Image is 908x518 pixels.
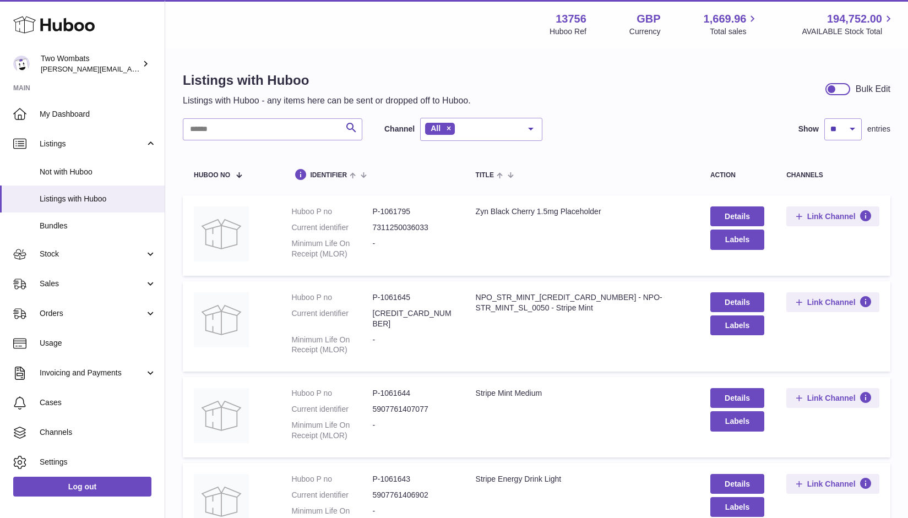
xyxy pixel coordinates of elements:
[41,53,140,74] div: Two Wombats
[40,139,145,149] span: Listings
[40,167,156,177] span: Not with Huboo
[476,206,688,217] div: Zyn Black Cherry 1.5mg Placeholder
[291,222,372,233] dt: Current identifier
[194,172,230,179] span: Huboo no
[476,292,688,313] div: NPO_STR_MINT_[CREDIT_CARD_NUMBER] - NPO-STR_MINT_SL_0050 - Stripe Mint
[291,490,372,500] dt: Current identifier
[704,12,759,37] a: 1,669.96 Total sales
[807,479,856,489] span: Link Channel
[827,12,882,26] span: 194,752.00
[786,474,879,494] button: Link Channel
[807,393,856,403] span: Link Channel
[291,308,372,329] dt: Current identifier
[431,124,441,133] span: All
[786,388,879,408] button: Link Channel
[786,172,879,179] div: channels
[786,292,879,312] button: Link Channel
[373,335,454,356] dd: -
[373,474,454,484] dd: P-1061643
[710,474,764,494] a: Details
[373,222,454,233] dd: 7311250036033
[373,206,454,217] dd: P-1061795
[194,206,249,261] img: Zyn Black Cherry 1.5mg Placeholder
[13,477,151,497] a: Log out
[40,308,145,319] span: Orders
[710,292,764,312] a: Details
[798,124,819,134] label: Show
[40,249,145,259] span: Stock
[40,427,156,438] span: Channels
[476,474,688,484] div: Stripe Energy Drink Light
[40,194,156,204] span: Listings with Huboo
[802,26,895,37] span: AVAILABLE Stock Total
[710,497,764,517] button: Labels
[291,388,372,399] dt: Huboo P no
[183,72,471,89] h1: Listings with Huboo
[194,388,249,443] img: Stripe Mint Medium
[310,172,347,179] span: identifier
[373,238,454,259] dd: -
[807,211,856,221] span: Link Channel
[13,56,30,72] img: adam.randall@twowombats.com
[629,26,661,37] div: Currency
[476,388,688,399] div: Stripe Mint Medium
[867,124,890,134] span: entries
[40,338,156,348] span: Usage
[40,279,145,289] span: Sales
[710,411,764,431] button: Labels
[373,420,454,441] dd: -
[786,206,879,226] button: Link Channel
[40,109,156,119] span: My Dashboard
[373,388,454,399] dd: P-1061644
[807,297,856,307] span: Link Channel
[291,206,372,217] dt: Huboo P no
[704,12,747,26] span: 1,669.96
[194,292,249,347] img: NPO_STR_MINT_5907761406926 - NPO-STR_MINT_SL_0050 - Stripe Mint
[40,368,145,378] span: Invoicing and Payments
[373,490,454,500] dd: 5907761406902
[550,26,586,37] div: Huboo Ref
[710,315,764,335] button: Labels
[291,404,372,415] dt: Current identifier
[40,397,156,408] span: Cases
[291,335,372,356] dt: Minimum Life On Receipt (MLOR)
[373,404,454,415] dd: 5907761407077
[710,388,764,408] a: Details
[183,95,471,107] p: Listings with Huboo - any items here can be sent or dropped off to Huboo.
[710,26,759,37] span: Total sales
[373,308,454,329] dd: [CREDIT_CARD_NUMBER]
[41,64,280,73] span: [PERSON_NAME][EMAIL_ADDRESS][PERSON_NAME][DOMAIN_NAME]
[556,12,586,26] strong: 13756
[291,420,372,441] dt: Minimum Life On Receipt (MLOR)
[291,474,372,484] dt: Huboo P no
[710,206,764,226] a: Details
[384,124,415,134] label: Channel
[40,221,156,231] span: Bundles
[710,172,764,179] div: action
[856,83,890,95] div: Bulk Edit
[476,172,494,179] span: title
[291,292,372,303] dt: Huboo P no
[373,292,454,303] dd: P-1061645
[291,238,372,259] dt: Minimum Life On Receipt (MLOR)
[802,12,895,37] a: 194,752.00 AVAILABLE Stock Total
[40,457,156,467] span: Settings
[637,12,660,26] strong: GBP
[710,230,764,249] button: Labels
